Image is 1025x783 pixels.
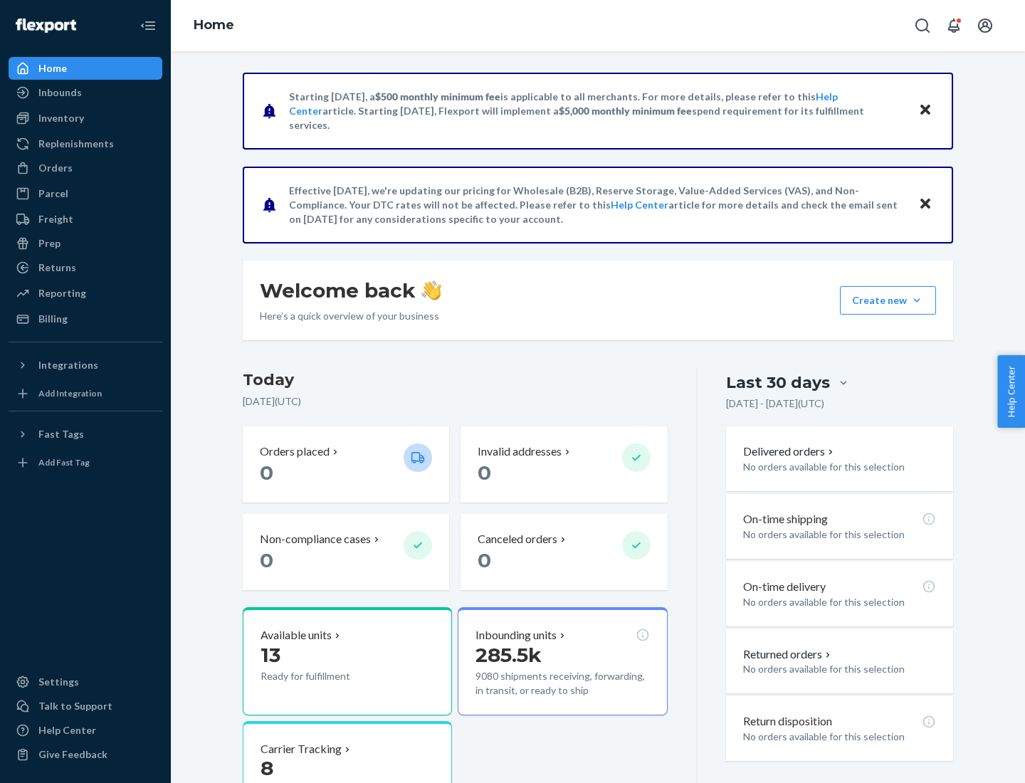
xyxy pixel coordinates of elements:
[461,426,667,503] button: Invalid addresses 0
[38,427,84,441] div: Fast Tags
[9,282,162,305] a: Reporting
[38,137,114,151] div: Replenishments
[743,713,832,730] p: Return disposition
[9,182,162,205] a: Parcel
[478,461,491,485] span: 0
[38,723,96,737] div: Help Center
[743,511,828,527] p: On-time shipping
[726,396,824,411] p: [DATE] - [DATE] ( UTC )
[478,531,557,547] p: Canceled orders
[134,11,162,40] button: Close Navigation
[243,607,452,715] button: Available units13Ready for fulfillment
[9,382,162,405] a: Add Integration
[9,157,162,179] a: Orders
[478,548,491,572] span: 0
[38,212,73,226] div: Freight
[9,57,162,80] a: Home
[475,669,649,698] p: 9080 shipments receiving, forwarding, in transit, or ready to ship
[743,527,936,542] p: No orders available for this selection
[478,443,562,460] p: Invalid addresses
[9,256,162,279] a: Returns
[743,595,936,609] p: No orders available for this selection
[475,627,557,643] p: Inbounding units
[743,662,936,676] p: No orders available for this selection
[743,460,936,474] p: No orders available for this selection
[243,426,449,503] button: Orders placed 0
[194,17,234,33] a: Home
[421,280,441,300] img: hand-wave emoji
[375,90,500,103] span: $500 monthly minimum fee
[243,394,668,409] p: [DATE] ( UTC )
[916,100,935,121] button: Close
[9,308,162,330] a: Billing
[38,358,98,372] div: Integrations
[9,743,162,766] button: Give Feedback
[38,675,79,689] div: Settings
[38,747,107,762] div: Give Feedback
[261,741,342,757] p: Carrier Tracking
[38,456,90,468] div: Add Fast Tag
[9,232,162,255] a: Prep
[38,186,68,201] div: Parcel
[9,423,162,446] button: Fast Tags
[971,11,999,40] button: Open account menu
[559,105,692,117] span: $5,000 monthly minimum fee
[261,669,392,683] p: Ready for fulfillment
[38,236,61,251] div: Prep
[38,161,73,175] div: Orders
[9,107,162,130] a: Inventory
[38,312,68,326] div: Billing
[461,514,667,590] button: Canceled orders 0
[9,695,162,718] a: Talk to Support
[743,579,826,595] p: On-time delivery
[38,61,67,75] div: Home
[475,643,542,667] span: 285.5k
[9,132,162,155] a: Replenishments
[182,5,246,46] ol: breadcrumbs
[9,719,162,742] a: Help Center
[38,387,102,399] div: Add Integration
[743,443,836,460] button: Delivered orders
[9,671,162,693] a: Settings
[997,355,1025,428] button: Help Center
[38,699,112,713] div: Talk to Support
[260,309,441,323] p: Here’s a quick overview of your business
[743,646,834,663] button: Returned orders
[260,461,273,485] span: 0
[9,451,162,474] a: Add Fast Tag
[9,208,162,231] a: Freight
[289,184,905,226] p: Effective [DATE], we're updating our pricing for Wholesale (B2B), Reserve Storage, Value-Added Se...
[458,607,667,715] button: Inbounding units285.5k9080 shipments receiving, forwarding, in transit, or ready to ship
[38,111,84,125] div: Inventory
[9,354,162,377] button: Integrations
[840,286,936,315] button: Create new
[16,19,76,33] img: Flexport logo
[243,369,668,391] h3: Today
[289,90,905,132] p: Starting [DATE], a is applicable to all merchants. For more details, please refer to this article...
[261,627,332,643] p: Available units
[260,278,441,303] h1: Welcome back
[38,85,82,100] div: Inbounds
[260,443,330,460] p: Orders placed
[261,643,280,667] span: 13
[38,286,86,300] div: Reporting
[260,531,371,547] p: Non-compliance cases
[908,11,937,40] button: Open Search Box
[940,11,968,40] button: Open notifications
[726,372,830,394] div: Last 30 days
[611,199,668,211] a: Help Center
[243,514,449,590] button: Non-compliance cases 0
[916,194,935,215] button: Close
[743,730,936,744] p: No orders available for this selection
[260,548,273,572] span: 0
[9,81,162,104] a: Inbounds
[261,756,273,780] span: 8
[38,261,76,275] div: Returns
